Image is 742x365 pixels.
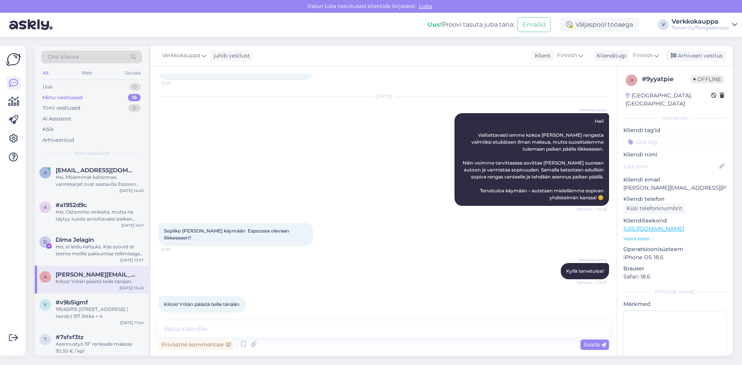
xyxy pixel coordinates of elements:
span: Saada [584,341,606,348]
span: Sopiiko [PERSON_NAME] käymään Espoossa olevaan liikkeeseen? [164,228,290,241]
a: VerkkokauppaTeinari Oy/Rengaskirppis [672,19,737,31]
p: Vaata edasi ... [623,235,727,242]
input: Lisa nimi [624,162,718,171]
span: Verkkokauppa [578,107,607,113]
p: Kliendi email [623,176,727,184]
div: 16 [128,94,141,102]
span: a [44,170,47,175]
div: Hei, Ostamme renkaita, mutta ne täytyy tuoda arvioitavaksi paikan päälle. Irtorenkaat voi tuoda V... [56,209,144,222]
span: Luba [417,3,434,10]
p: Kliendi tag'id [623,126,727,134]
a: [URL][DOMAIN_NAME] [623,225,684,232]
span: Nähtud ✓ 13:27 [577,280,607,285]
span: Verkkokauppa [578,257,607,263]
span: 7 [44,336,47,342]
span: Kiitos! Yritän päästä teille tänään. [164,301,240,307]
div: [DATE] 13:57 [120,257,144,263]
div: Kliendi info [623,115,727,122]
span: Minu vestlused [74,150,109,157]
div: All [41,68,50,78]
div: Klient [532,52,551,60]
div: Tiimi vestlused [43,104,80,112]
span: 13:40 [161,313,190,319]
p: Klienditeekond [623,217,727,225]
span: Kyllä tervetuloa! [566,268,604,274]
div: Asennustyö 19” renkaalle maksaa 30,50 € / kpl [56,341,144,355]
div: [DATE] 10:34 [119,355,144,360]
span: Offline [690,75,724,83]
span: andriy.shevchenko@aalto.fi [56,271,136,278]
span: 13:26 [161,80,190,86]
div: Proovi tasuta juba täna: [427,20,514,29]
b: Uus! [427,21,442,28]
p: Kliendi telefon [623,195,727,203]
span: a [44,274,47,280]
span: 10:50 [161,246,190,252]
div: Teinari Oy/Rengaskirppis [672,25,729,31]
div: Minu vestlused [43,94,83,102]
div: 0 [129,83,141,91]
span: Finnish [557,51,577,60]
p: Operatsioonisüsteem [623,245,727,253]
div: V [658,19,669,30]
p: Safari 18.6 [623,273,727,281]
div: Hei, ei leidu kahjuks. Kas soovid et teeme meilile pakkumise tellimisega velgedele? [56,243,144,257]
span: #a1952d9c [56,202,87,209]
div: Klienditugi [594,52,626,60]
div: [DATE] 13:40 [119,285,144,291]
span: Nähtud ✓ 10:28 [577,206,607,212]
div: [DATE] [158,93,609,100]
span: a [44,204,47,210]
div: [DATE] 11:04 [120,320,144,326]
div: Privaatne kommentaar [158,340,234,350]
span: #7sfxf3tz [56,334,83,341]
div: Arhiveeritud [43,136,74,144]
div: [GEOGRAPHIC_DATA], [GEOGRAPHIC_DATA] [626,92,711,108]
span: ari.sharif@kanresta.fi [56,167,136,174]
div: [DATE] 14:20 [119,188,144,194]
p: Brauser [623,265,727,273]
p: Kliendi nimi [623,151,727,159]
div: Web [80,68,94,78]
div: Verkkokauppa [672,19,729,25]
div: [PERSON_NAME] [623,289,727,295]
div: Kõik [43,126,54,133]
span: Verkkokauppa [162,51,200,60]
img: Askly Logo [6,52,21,67]
div: Hei, Molemmat katsomasi vannesarjat ovat saatavilla Espoon toimipisteessä, [PERSON_NAME] olet ter... [56,174,144,188]
div: # 9yyatpie [642,75,690,84]
span: 9 [630,77,633,83]
span: Dima Jelagin [56,236,94,243]
p: [PERSON_NAME][EMAIL_ADDRESS][PERSON_NAME][PERSON_NAME][DOMAIN_NAME] [623,184,727,192]
p: iPhone OS 18.6 [623,253,727,261]
div: juhib vestlust [211,52,250,60]
span: #v9b5igmf [56,299,88,306]
div: Socials [123,68,142,78]
div: Küsi telefoninumbrit [623,203,686,214]
div: Arhiveeri vestlus [666,51,726,61]
div: Uus [43,83,52,91]
div: AI Assistent [43,115,71,123]
input: Lisa tag [623,136,727,148]
div: [DATE] 14:11 [121,222,144,228]
div: 195/65R15 [STREET_ADDRESS] ( nordic) 91T /kitka × 4 [56,306,144,320]
span: D [43,239,47,245]
div: Kiitos! Yritän päästä teille tänään. [56,278,144,285]
button: Emailid [517,17,551,32]
div: Väljaspool tööaega [560,18,639,32]
span: Otsi kliente [48,53,79,61]
span: Finnish [633,51,653,60]
p: Märkmed [623,300,727,308]
span: v [44,302,47,307]
div: 21 [128,104,141,112]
